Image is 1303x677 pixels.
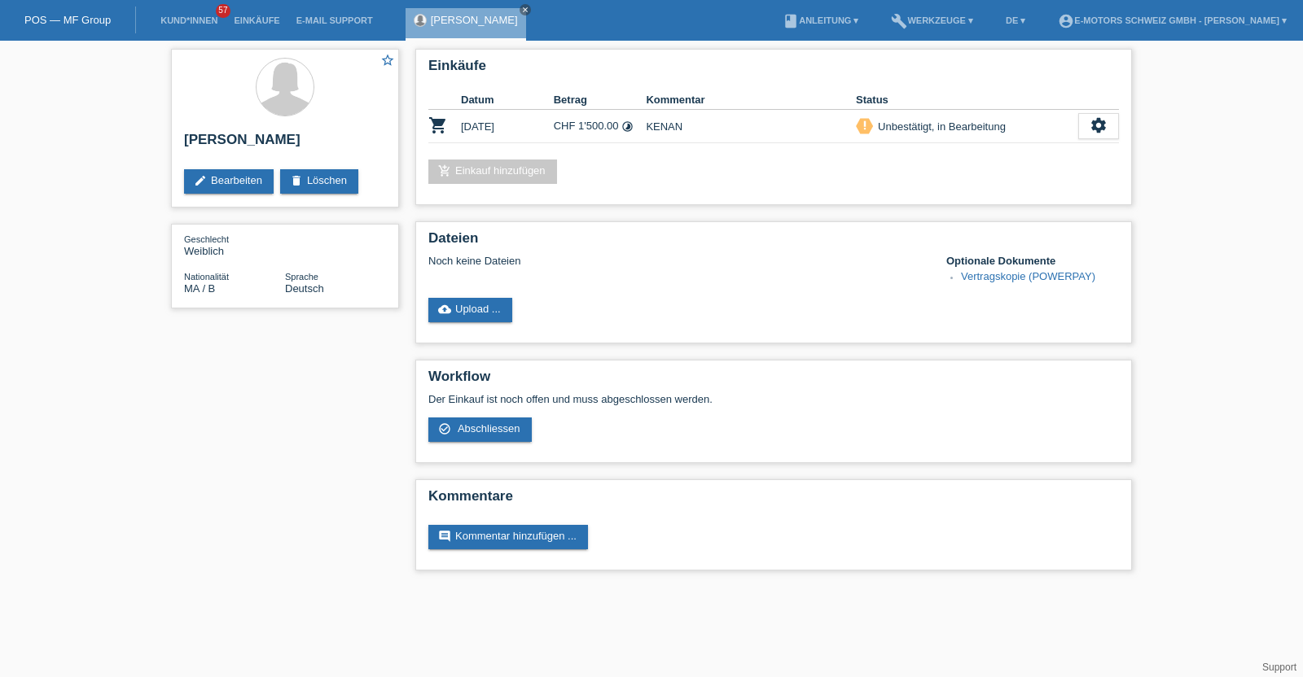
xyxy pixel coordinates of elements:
[184,272,229,282] span: Nationalität
[428,116,448,135] i: POSP00027961
[1090,116,1108,134] i: settings
[621,120,634,133] i: Fixe Raten (24 Raten)
[428,298,512,322] a: cloud_uploadUpload ...
[285,282,324,295] span: Deutsch
[873,118,1006,135] div: Unbestätigt, in Bearbeitung
[428,159,557,184] a: add_shopping_cartEinkauf hinzufügen
[184,233,285,257] div: Weiblich
[554,90,647,110] th: Betrag
[24,14,111,26] a: POS — MF Group
[461,90,554,110] th: Datum
[428,58,1119,82] h2: Einkäufe
[380,53,395,70] a: star_border
[458,422,520,435] span: Abschliessen
[1058,13,1074,29] i: account_circle
[431,14,518,26] a: [PERSON_NAME]
[783,13,799,29] i: book
[184,169,274,194] a: editBearbeiten
[184,282,215,295] span: Marokko / B / 01.09.2022
[428,255,926,267] div: Noch keine Dateien
[554,110,647,143] td: CHF 1'500.00
[461,110,554,143] td: [DATE]
[428,525,588,549] a: commentKommentar hinzufügen ...
[520,4,531,15] a: close
[946,255,1119,267] h4: Optionale Dokumente
[891,13,907,29] i: build
[1262,662,1296,673] a: Support
[428,417,532,442] a: check_circle_outline Abschliessen
[646,90,856,110] th: Kommentar
[438,303,451,316] i: cloud_upload
[998,15,1033,25] a: DE ▾
[152,15,226,25] a: Kund*innen
[859,120,871,131] i: priority_high
[226,15,287,25] a: Einkäufe
[184,132,386,156] h2: [PERSON_NAME]
[646,110,856,143] td: KENAN
[380,53,395,68] i: star_border
[184,234,229,244] span: Geschlecht
[428,369,1119,393] h2: Workflow
[856,90,1078,110] th: Status
[428,488,1119,513] h2: Kommentare
[280,169,358,194] a: deleteLöschen
[438,530,451,543] i: comment
[438,422,451,435] i: check_circle_outline
[521,6,529,14] i: close
[285,272,318,282] span: Sprache
[216,4,230,18] span: 57
[883,15,981,25] a: buildWerkzeuge ▾
[1050,15,1295,25] a: account_circleE-Motors Schweiz GmbH - [PERSON_NAME] ▾
[288,15,381,25] a: E-Mail Support
[961,270,1095,282] a: Vertragskopie (POWERPAY)
[194,174,207,187] i: edit
[428,230,1119,255] h2: Dateien
[774,15,866,25] a: bookAnleitung ▾
[290,174,303,187] i: delete
[438,164,451,177] i: add_shopping_cart
[428,393,1119,405] p: Der Einkauf ist noch offen und muss abgeschlossen werden.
